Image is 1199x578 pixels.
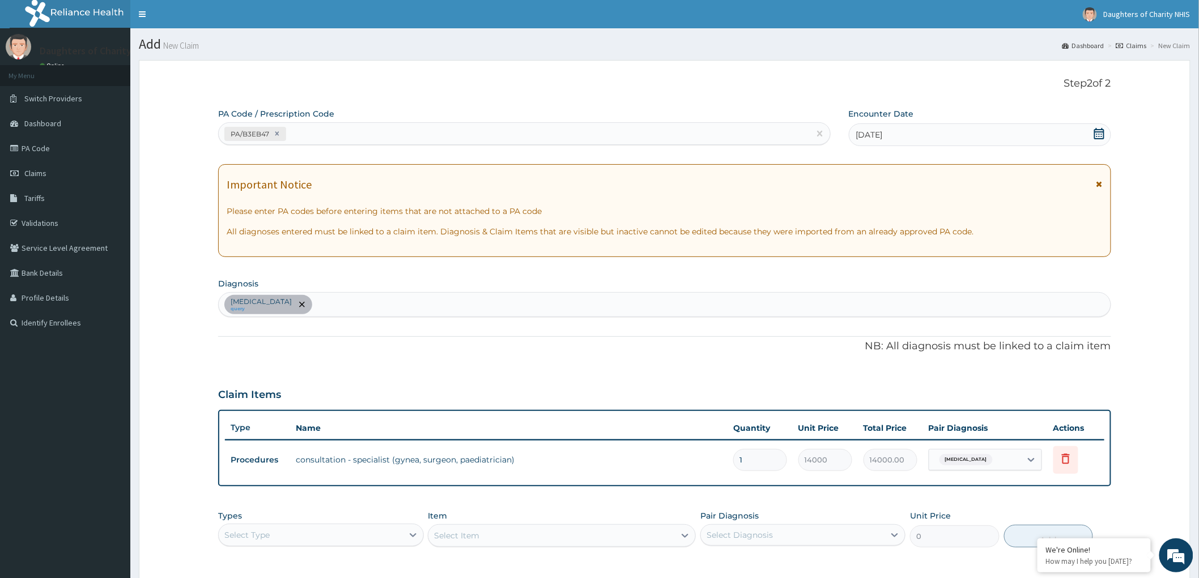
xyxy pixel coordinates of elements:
[218,511,242,521] label: Types
[66,143,156,257] span: We're online!
[856,129,883,140] span: [DATE]
[186,6,213,33] div: Minimize live chat window
[1046,545,1142,555] div: We're Online!
[428,510,447,521] label: Item
[1004,525,1094,547] button: Add
[227,205,1103,217] p: Please enter PA codes before entering items that are not attached to a PA code
[231,297,292,306] p: [MEDICAL_DATA]
[218,278,258,289] label: Diagnosis
[707,529,773,541] div: Select Diagnosis
[161,41,199,50] small: New Claim
[1083,7,1097,22] img: User Image
[24,168,46,178] span: Claims
[24,93,82,104] span: Switch Providers
[227,178,312,191] h1: Important Notice
[40,46,156,56] p: Daughters of Charity NHIS
[59,63,190,78] div: Chat with us now
[21,57,46,85] img: d_794563401_company_1708531726252_794563401
[1116,41,1147,50] a: Claims
[40,62,67,70] a: Online
[218,339,1111,354] p: NB: All diagnosis must be linked to a claim item
[218,108,334,119] label: PA Code / Prescription Code
[227,127,271,140] div: PA/B3EB47
[728,417,793,439] th: Quantity
[1148,41,1191,50] li: New Claim
[793,417,858,439] th: Unit Price
[24,193,45,203] span: Tariffs
[1062,41,1104,50] a: Dashboard
[290,417,728,439] th: Name
[1104,9,1191,19] span: Daughters of Charity NHIS
[923,417,1048,439] th: Pair Diagnosis
[218,389,281,401] h3: Claim Items
[6,309,216,349] textarea: Type your message and hit 'Enter'
[297,299,307,310] span: remove selection option
[700,510,759,521] label: Pair Diagnosis
[224,529,270,541] div: Select Type
[231,306,292,312] small: query
[24,118,61,129] span: Dashboard
[218,78,1111,90] p: Step 2 of 2
[225,417,290,438] th: Type
[290,448,728,471] td: consultation - specialist (gynea, surgeon, paediatrician)
[6,34,31,59] img: User Image
[139,37,1191,52] h1: Add
[227,226,1103,237] p: All diagnoses entered must be linked to a claim item. Diagnosis & Claim Items that are visible bu...
[225,449,290,470] td: Procedures
[1048,417,1104,439] th: Actions
[939,454,993,465] span: [MEDICAL_DATA]
[1046,556,1142,566] p: How may I help you today?
[910,510,951,521] label: Unit Price
[849,108,914,119] label: Encounter Date
[858,417,923,439] th: Total Price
